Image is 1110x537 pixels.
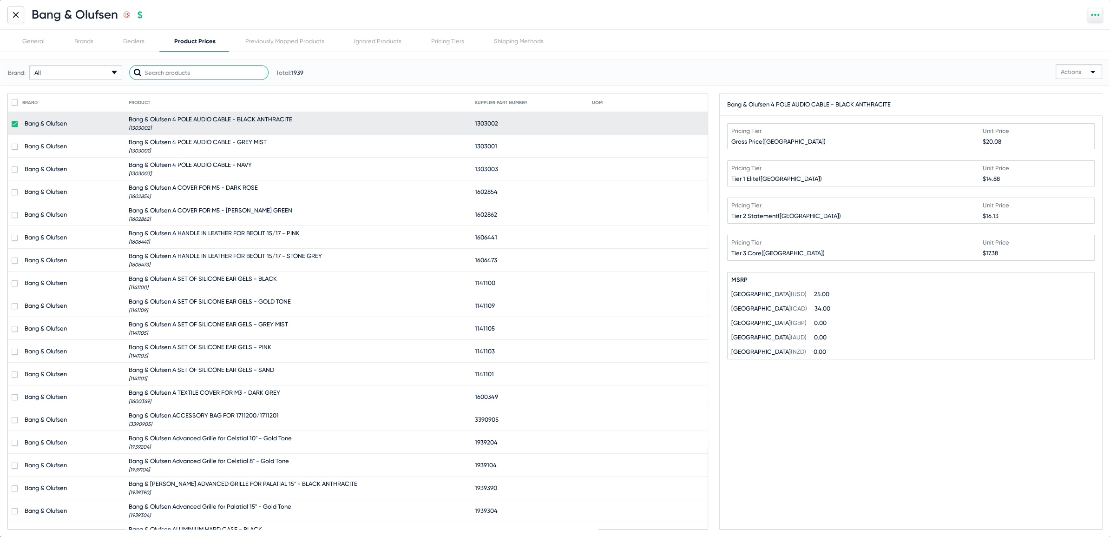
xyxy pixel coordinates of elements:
[983,212,986,219] span: $
[129,262,322,268] span: [1606473]
[731,212,983,219] span: Tier 2 Statement
[731,305,807,312] span: [GEOGRAPHIC_DATA]
[814,348,860,355] span: 0.00
[129,65,269,80] input: Search products
[762,138,826,145] span: ([GEOGRAPHIC_DATA])
[129,330,288,336] span: [1141105]
[129,398,280,404] span: [1600349]
[731,175,983,182] span: Tier 1 Elite
[129,171,252,177] span: [1303003]
[731,239,983,246] span: Pricing Tier
[25,120,67,127] span: Bang & Olufsen
[25,439,67,446] span: Bang & Olufsen
[475,484,497,491] span: 1939390
[759,175,822,182] span: ([GEOGRAPHIC_DATA])
[731,127,983,134] span: Pricing Tier
[475,234,497,241] span: 1606441
[475,416,499,423] span: 3390905
[12,99,46,106] div: Brand
[129,421,279,427] span: [3390905]
[814,305,861,312] span: 34.00
[129,230,300,237] span: Bang & Olufsen A HANDLE IN LEATHER FOR BEOLIT 15/17 - PINK
[129,480,357,487] span: Bang & [PERSON_NAME] ADVANCED GRILLE FOR PALATIAL 15" - BLACK ANTHRACITE
[983,239,1090,246] span: Unit Price
[129,116,292,123] span: Bang & Olufsen 4 POLE AUDIO CABLE - BLACK ANTHRACITE
[814,291,860,298] span: 25.00
[129,467,289,473] span: [1939104]
[129,366,274,373] span: Bang & Olufsen A SET OF SILICONE EAR GELS - SAND
[475,188,498,195] span: 1602854
[591,100,602,106] div: UOM
[129,161,252,168] span: Bang & Olufsen 4 POLE AUDIO CABLE - NAVY
[791,348,806,355] span: (NZD)
[129,435,292,442] span: Bang & Olufsen Advanced Grille for Celstial 10" - Gold Tone
[129,353,271,359] span: [1141103]
[591,100,611,106] div: UOM
[129,389,280,396] span: Bang & Olufsen A TEXTILE COVER FOR M3 - DARK GREY
[983,250,986,257] span: $
[291,69,303,76] span: 1939
[731,276,1090,283] span: MSRP
[475,439,498,446] span: 1939204
[983,165,1090,172] span: Unit Price
[791,334,807,341] span: (AUD)
[12,99,38,106] div: Brand
[129,216,292,222] span: [1602862]
[129,100,150,106] div: Product
[814,334,860,341] span: 0.00
[25,462,67,469] span: Bang & Olufsen
[129,285,277,291] span: [1141100]
[25,484,67,491] span: Bang & Olufsen
[475,371,494,378] span: 1141101
[25,188,67,195] span: Bang & Olufsen
[475,257,497,264] span: 1606473
[731,138,983,145] span: Gross Price
[475,279,495,286] span: 1141100
[129,252,322,259] span: Bang & Olufsen A HANDLE IN LEATHER FOR BEOLIT 15/17 - STONE GREY
[731,250,983,257] span: Tier 3 Core
[245,38,324,45] div: Previously Mapped Products
[475,302,495,309] span: 1141109
[25,507,67,514] span: Bang & Olufsen
[983,138,1090,145] span: 20.08
[129,526,262,533] span: Bang & Olufsen ALUMINIUM HARD CASE - BLACK
[129,376,274,382] span: [1141101]
[129,100,158,106] div: Product
[129,412,279,419] span: Bang & Olufsen ACCESSORY BAG FOR 1711200/1711201
[123,38,144,45] div: Dealers
[129,307,291,313] span: [1141109]
[129,344,271,351] span: Bang & Olufsen A SET OF SILICONE EAR GELS - PINK
[25,416,67,423] span: Bang & Olufsen
[731,202,983,209] span: Pricing Tier
[731,291,807,298] span: [GEOGRAPHIC_DATA]
[8,69,26,76] span: Brand:
[276,69,303,76] span: Total:
[129,207,292,214] span: Bang & Olufsen A COVER FOR M5 - [PERSON_NAME] GREEN
[25,325,67,332] span: Bang & Olufsen
[74,38,93,45] div: Brands
[731,319,807,326] span: [GEOGRAPHIC_DATA]
[354,38,401,45] div: Ignored Products
[475,348,495,355] span: 1141103
[983,202,1090,209] span: Unit Price
[778,212,841,219] span: ([GEOGRAPHIC_DATA])
[129,184,258,191] span: Bang & Olufsen A COVER FOR M5 - DARK ROSE
[34,69,41,76] span: All
[475,211,497,218] span: 1602862
[983,127,1090,134] span: Unit Price
[129,512,291,518] span: [1939304]
[32,7,118,22] h1: Bang & Olufsen
[814,319,860,326] span: 0.00
[22,38,45,45] div: General
[475,100,535,106] div: Supplier Part number
[475,100,527,106] div: Supplier Part number
[129,490,357,496] span: [1939390]
[731,165,983,172] span: Pricing Tier
[475,462,497,469] span: 1939104
[983,250,1090,257] span: 17.38
[475,325,495,332] span: 1141105
[25,393,67,400] span: Bang & Olufsen
[983,175,986,182] span: $
[25,166,67,172] span: Bang & Olufsen
[174,38,216,45] div: Product Prices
